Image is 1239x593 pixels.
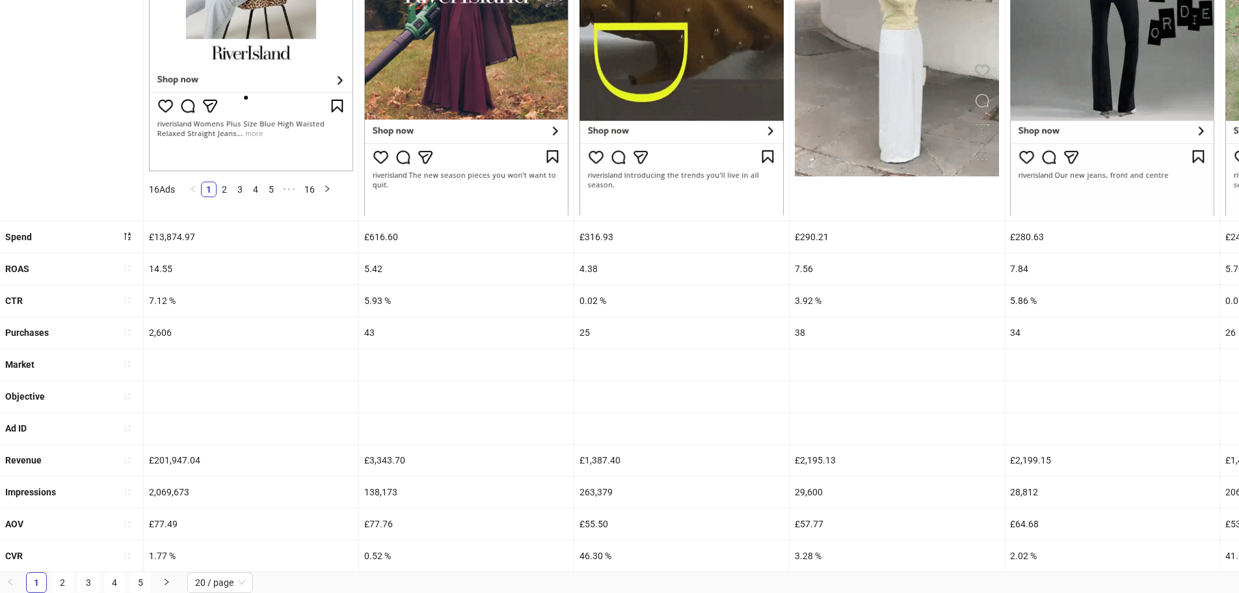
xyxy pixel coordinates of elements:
[300,182,319,197] li: 16
[79,573,98,592] a: 3
[144,317,358,348] div: 2,606
[319,182,335,197] li: Next Page
[574,221,789,253] div: £316.93
[232,182,248,197] li: 3
[53,573,72,592] a: 2
[790,445,1004,476] div: £2,195.13
[187,572,253,593] div: Page Size
[123,296,132,305] span: sort-ascending
[5,359,34,370] b: Market
[156,572,177,593] li: Next Page
[790,476,1004,508] div: 29,600
[574,317,789,348] div: 25
[574,285,789,316] div: 0.02 %
[123,359,132,368] span: sort-ascending
[123,264,132,273] span: sort-ascending
[790,508,1004,540] div: £57.77
[144,221,358,253] div: £13,874.97
[359,508,574,540] div: £77.76
[195,573,245,592] span: 20 / page
[319,182,335,197] button: right
[104,572,125,593] li: 4
[123,327,132,337] span: sort-ascending
[1005,508,1219,540] div: £64.68
[323,185,331,193] span: right
[202,182,216,197] a: 1
[123,488,132,497] span: sort-ascending
[359,253,574,284] div: 5.42
[233,182,247,197] a: 3
[130,572,151,593] li: 5
[279,182,300,197] li: Next 5 Pages
[144,540,358,572] div: 1.77 %
[144,285,358,316] div: 7.12 %
[27,573,46,592] a: 1
[52,572,73,593] li: 2
[263,182,279,197] li: 5
[574,476,789,508] div: 263,379
[790,317,1004,348] div: 38
[7,578,14,586] span: left
[1005,285,1219,316] div: 5.86 %
[131,573,150,592] a: 5
[300,182,319,197] a: 16
[1005,317,1219,348] div: 34
[359,476,574,508] div: 138,173
[144,445,358,476] div: £201,947.04
[248,182,263,197] a: 4
[1005,540,1219,572] div: 2.02 %
[163,578,170,586] span: right
[144,508,358,540] div: £77.49
[5,264,29,274] b: ROAS
[5,296,23,306] b: CTR
[279,182,300,197] span: •••
[574,540,789,572] div: 46.30 %
[264,182,278,197] a: 5
[149,184,175,195] span: 16 Ads
[248,182,263,197] li: 4
[26,572,47,593] li: 1
[123,519,132,529] span: sort-ascending
[790,540,1004,572] div: 3.28 %
[1005,476,1219,508] div: 28,812
[217,182,232,197] li: 2
[790,221,1004,253] div: £290.21
[156,572,177,593] button: right
[123,392,132,401] span: sort-ascending
[5,327,49,338] b: Purchases
[201,182,217,197] li: 1
[359,540,574,572] div: 0.52 %
[359,317,574,348] div: 43
[78,572,99,593] li: 3
[144,476,358,508] div: 2,069,673
[189,185,197,193] span: left
[574,508,789,540] div: £55.50
[123,424,132,433] span: sort-ascending
[185,182,201,197] li: Previous Page
[144,253,358,284] div: 14.55
[790,253,1004,284] div: 7.56
[5,519,23,529] b: AOV
[1005,253,1219,284] div: 7.84
[359,221,574,253] div: £616.60
[123,551,132,560] span: sort-ascending
[123,456,132,465] span: sort-ascending
[5,551,23,561] b: CVR
[1005,221,1219,253] div: £280.63
[5,455,42,465] b: Revenue
[5,487,56,497] b: Impressions
[217,182,232,197] a: 2
[185,182,201,197] button: left
[1005,445,1219,476] div: £2,199.15
[5,232,32,242] b: Spend
[359,445,574,476] div: £3,343.70
[790,285,1004,316] div: 3.92 %
[574,445,789,476] div: £1,387.40
[5,423,27,434] b: Ad ID
[123,232,132,241] span: sort-descending
[105,573,124,592] a: 4
[574,253,789,284] div: 4.38
[5,391,45,402] b: Objective
[359,285,574,316] div: 5.93 %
